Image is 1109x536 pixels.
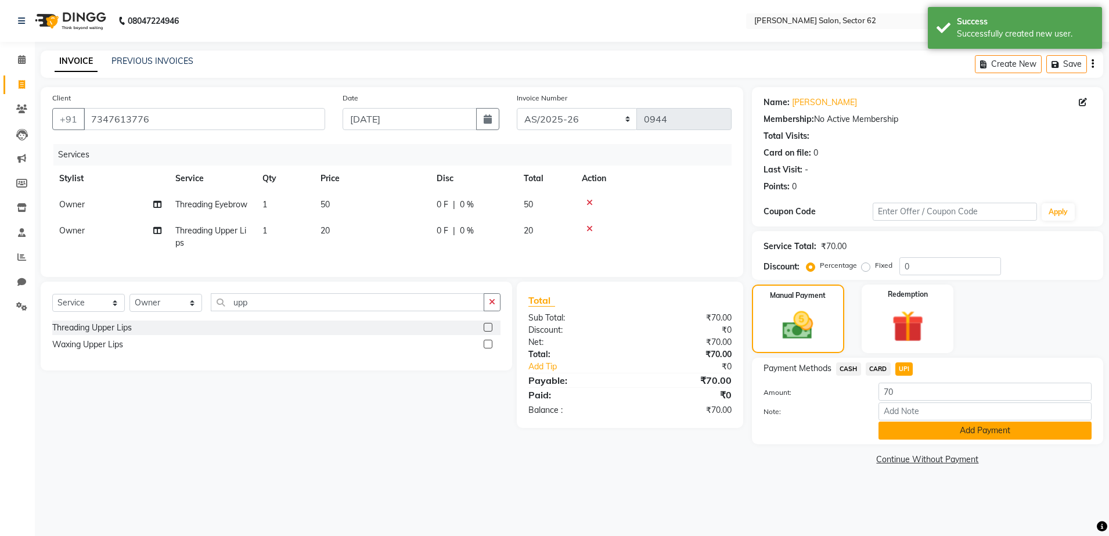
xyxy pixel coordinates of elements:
[755,407,870,417] label: Note:
[520,324,630,336] div: Discount:
[52,339,123,351] div: Waxing Upper Lips
[524,225,533,236] span: 20
[1046,55,1087,73] button: Save
[805,164,808,176] div: -
[813,147,818,159] div: 0
[520,361,649,373] a: Add Tip
[882,307,934,346] img: _gift.svg
[128,5,179,37] b: 08047224946
[792,181,797,193] div: 0
[59,199,85,210] span: Owner
[878,402,1092,420] input: Add Note
[575,166,732,192] th: Action
[55,51,98,72] a: INVOICE
[764,206,873,218] div: Coupon Code
[764,181,790,193] div: Points:
[520,336,630,348] div: Net:
[957,28,1093,40] div: Successfully created new user.
[764,113,1092,125] div: No Active Membership
[836,362,861,376] span: CASH
[520,388,630,402] div: Paid:
[262,225,267,236] span: 1
[53,144,740,166] div: Services
[975,55,1042,73] button: Create New
[888,289,928,300] label: Redemption
[764,96,790,109] div: Name:
[630,388,740,402] div: ₹0
[754,454,1101,466] a: Continue Without Payment
[321,199,330,210] span: 50
[630,373,740,387] div: ₹70.00
[764,147,811,159] div: Card on file:
[895,362,913,376] span: UPI
[520,373,630,387] div: Payable:
[175,199,247,210] span: Threading Eyebrow
[453,199,455,211] span: |
[255,166,314,192] th: Qty
[649,361,740,373] div: ₹0
[314,166,430,192] th: Price
[30,5,109,37] img: logo
[764,362,831,375] span: Payment Methods
[630,324,740,336] div: ₹0
[520,404,630,416] div: Balance :
[770,290,826,301] label: Manual Payment
[111,56,193,66] a: PREVIOUS INVOICES
[755,387,870,398] label: Amount:
[262,199,267,210] span: 1
[764,261,800,273] div: Discount:
[866,362,891,376] span: CARD
[517,93,567,103] label: Invoice Number
[630,312,740,324] div: ₹70.00
[630,336,740,348] div: ₹70.00
[878,383,1092,401] input: Amount
[517,166,575,192] th: Total
[520,348,630,361] div: Total:
[528,294,555,307] span: Total
[1042,203,1075,221] button: Apply
[343,93,358,103] label: Date
[52,93,71,103] label: Client
[773,308,823,343] img: _cash.svg
[875,260,892,271] label: Fixed
[764,240,816,253] div: Service Total:
[52,108,85,130] button: +91
[764,113,814,125] div: Membership:
[630,348,740,361] div: ₹70.00
[430,166,517,192] th: Disc
[460,225,474,237] span: 0 %
[52,322,132,334] div: Threading Upper Lips
[878,422,1092,440] button: Add Payment
[460,199,474,211] span: 0 %
[957,16,1093,28] div: Success
[437,199,448,211] span: 0 F
[84,108,325,130] input: Search by Name/Mobile/Email/Code
[59,225,85,236] span: Owner
[321,225,330,236] span: 20
[820,260,857,271] label: Percentage
[873,203,1036,221] input: Enter Offer / Coupon Code
[453,225,455,237] span: |
[764,164,802,176] div: Last Visit:
[524,199,533,210] span: 50
[630,404,740,416] div: ₹70.00
[168,166,255,192] th: Service
[821,240,847,253] div: ₹70.00
[437,225,448,237] span: 0 F
[520,312,630,324] div: Sub Total:
[764,130,809,142] div: Total Visits:
[175,225,246,248] span: Threading Upper Lips
[211,293,484,311] input: Search or Scan
[792,96,857,109] a: [PERSON_NAME]
[52,166,168,192] th: Stylist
